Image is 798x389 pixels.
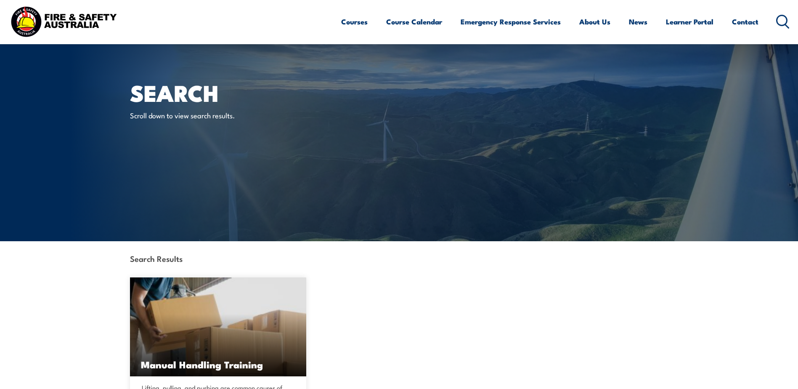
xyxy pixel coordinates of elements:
[141,360,296,369] h3: Manual Handling Training
[386,11,442,33] a: Course Calendar
[732,11,758,33] a: Contact
[130,83,338,102] h1: Search
[579,11,610,33] a: About Us
[130,110,284,120] p: Scroll down to view search results.
[130,253,183,264] strong: Search Results
[341,11,368,33] a: Courses
[130,277,307,376] img: Manual Handling Training
[629,11,647,33] a: News
[461,11,561,33] a: Emergency Response Services
[666,11,713,33] a: Learner Portal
